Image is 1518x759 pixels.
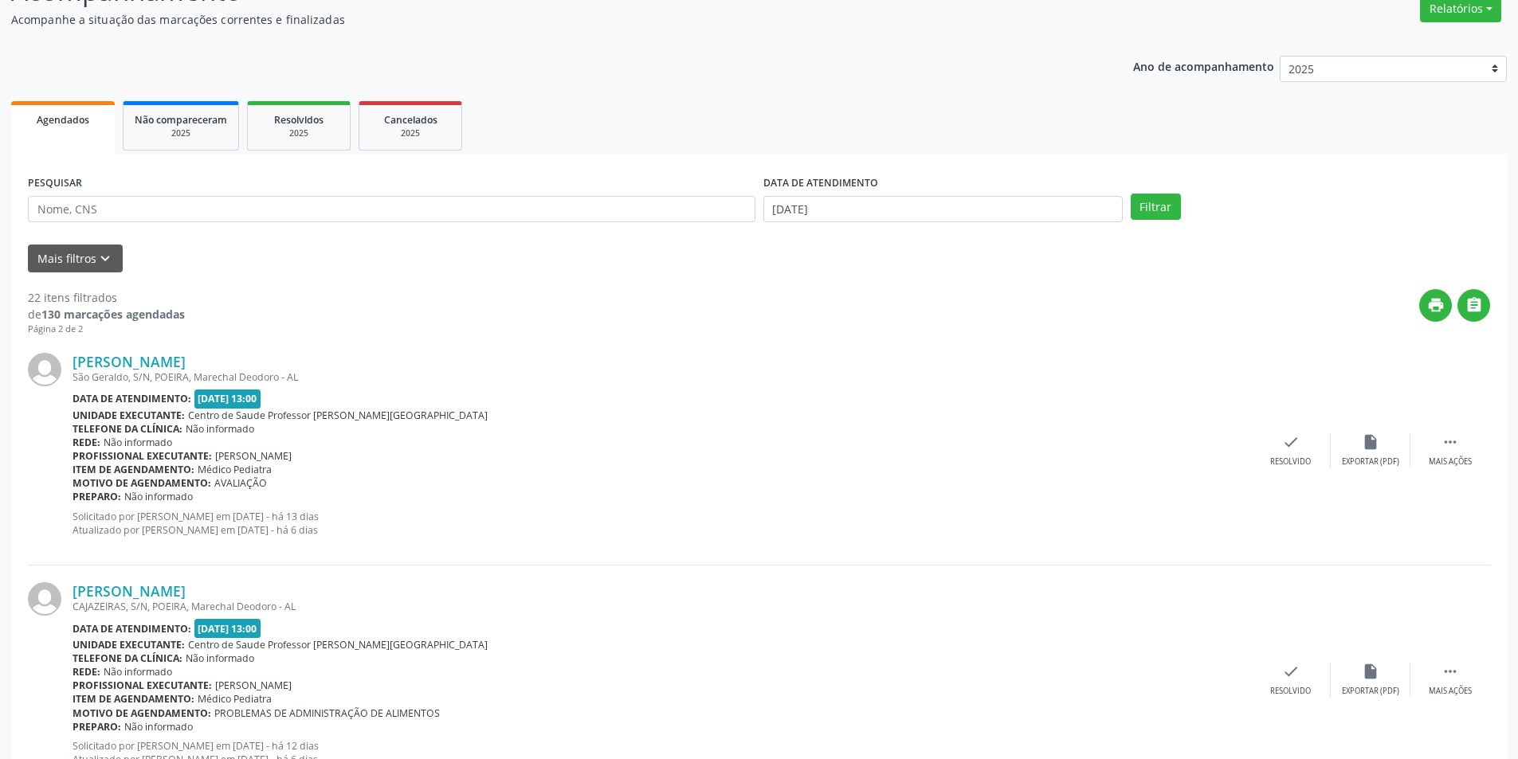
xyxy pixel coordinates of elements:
[1429,686,1472,697] div: Mais ações
[214,476,267,490] span: AVALIAÇÃO
[73,409,185,422] b: Unidade executante:
[1442,663,1459,680] i: 
[104,665,172,679] span: Não informado
[28,582,61,616] img: img
[73,665,100,679] b: Rede:
[1362,433,1379,451] i: insert_drive_file
[73,651,182,665] b: Telefone da clínica:
[1427,296,1445,314] i: print
[73,436,100,449] b: Rede:
[124,490,193,503] span: Não informado
[1270,686,1311,697] div: Resolvido
[215,449,292,463] span: [PERSON_NAME]
[1419,289,1452,322] button: print
[1429,456,1472,468] div: Mais ações
[28,306,185,323] div: de
[73,392,191,405] b: Data de atendimento:
[73,490,121,503] b: Preparo:
[214,706,440,720] span: PROBLEMAS DE ADMINISTRAÇÃO DE ALIMENTOS
[259,127,339,139] div: 2025
[73,370,1251,384] div: São Geraldo, S/N, POEIRA, Marechal Deodoro - AL
[28,323,185,336] div: Página 2 de 2
[73,582,186,600] a: [PERSON_NAME]
[1342,456,1399,468] div: Exportar (PDF)
[73,622,191,636] b: Data de atendimento:
[1442,433,1459,451] i: 
[37,113,89,127] span: Agendados
[28,245,123,272] button: Mais filtroskeyboard_arrow_down
[188,409,488,422] span: Centro de Saude Professor [PERSON_NAME][GEOGRAPHIC_DATA]
[198,463,272,476] span: Médico Pediatra
[135,113,227,127] span: Não compareceram
[73,638,185,651] b: Unidade executante:
[73,720,121,734] b: Preparo:
[188,638,488,651] span: Centro de Saude Professor [PERSON_NAME][GEOGRAPHIC_DATA]
[73,706,211,720] b: Motivo de agendamento:
[135,127,227,139] div: 2025
[28,353,61,386] img: img
[186,422,254,436] span: Não informado
[198,692,272,706] span: Médico Pediatra
[73,422,182,436] b: Telefone da clínica:
[1342,686,1399,697] div: Exportar (PDF)
[28,289,185,306] div: 22 itens filtrados
[384,113,437,127] span: Cancelados
[215,679,292,692] span: [PERSON_NAME]
[1282,433,1300,451] i: check
[73,463,194,476] b: Item de agendamento:
[371,127,450,139] div: 2025
[194,619,261,637] span: [DATE] 13:00
[1270,456,1311,468] div: Resolvido
[1457,289,1490,322] button: 
[763,196,1123,223] input: Selecione um intervalo
[73,692,194,706] b: Item de agendamento:
[73,679,212,692] b: Profissional executante:
[28,171,82,196] label: PESQUISAR
[96,250,114,268] i: keyboard_arrow_down
[1465,296,1483,314] i: 
[73,449,212,463] b: Profissional executante:
[104,436,172,449] span: Não informado
[41,307,185,322] strong: 130 marcações agendadas
[28,196,755,223] input: Nome, CNS
[194,389,261,408] span: [DATE] 13:00
[1133,56,1274,76] p: Ano de acompanhamento
[124,720,193,734] span: Não informado
[186,651,254,665] span: Não informado
[73,510,1251,537] p: Solicitado por [PERSON_NAME] em [DATE] - há 13 dias Atualizado por [PERSON_NAME] em [DATE] - há 6...
[73,476,211,490] b: Motivo de agendamento:
[1282,663,1300,680] i: check
[73,600,1251,613] div: CAJAZEIRAS, S/N, POEIRA, Marechal Deodoro - AL
[73,353,186,370] a: [PERSON_NAME]
[1362,663,1379,680] i: insert_drive_file
[274,113,324,127] span: Resolvidos
[1131,194,1181,221] button: Filtrar
[11,11,1058,28] p: Acompanhe a situação das marcações correntes e finalizadas
[763,171,878,196] label: DATA DE ATENDIMENTO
